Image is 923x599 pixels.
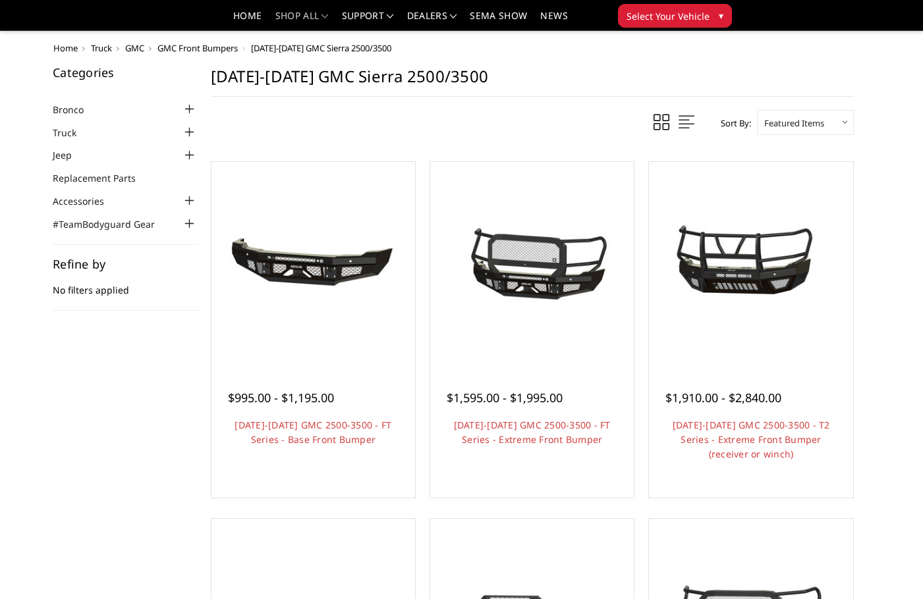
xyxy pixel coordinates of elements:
span: Select Your Vehicle [627,9,710,23]
div: No filters applied [53,258,198,311]
span: $1,595.00 - $1,995.00 [447,390,563,405]
span: [DATE]-[DATE] GMC Sierra 2500/3500 [251,42,391,54]
a: 2024-2025 GMC 2500-3500 - FT Series - Extreme Front Bumper 2024-2025 GMC 2500-3500 - FT Series - ... [434,165,630,362]
a: Home [53,42,78,54]
a: Truck [91,42,112,54]
a: SEMA Show [470,11,527,30]
span: ▾ [719,9,723,22]
a: Replacement Parts [53,171,152,185]
button: Select Your Vehicle [618,4,732,28]
a: GMC Front Bumpers [157,42,238,54]
a: [DATE]-[DATE] GMC 2500-3500 - T2 Series - Extreme Front Bumper (receiver or winch) [673,419,830,460]
a: Dealers [407,11,457,30]
a: Support [342,11,394,30]
a: Home [233,11,262,30]
a: [DATE]-[DATE] GMC 2500-3500 - FT Series - Extreme Front Bumper [454,419,611,446]
span: $1,910.00 - $2,840.00 [665,390,781,405]
a: #TeamBodyguard Gear [53,217,171,231]
a: Truck [53,126,93,140]
a: shop all [275,11,329,30]
a: 2024-2025 GMC 2500-3500 - T2 Series - Extreme Front Bumper (receiver or winch) 2024-2025 GMC 2500... [652,165,849,362]
a: Bronco [53,103,100,117]
h5: Categories [53,66,198,78]
a: [DATE]-[DATE] GMC 2500-3500 - FT Series - Base Front Bumper [235,419,391,446]
a: 2024-2025 GMC 2500-3500 - FT Series - Base Front Bumper 2024-2025 GMC 2500-3500 - FT Series - Bas... [215,165,412,362]
span: $995.00 - $1,195.00 [228,390,334,405]
a: GMC [125,42,144,54]
h1: [DATE]-[DATE] GMC Sierra 2500/3500 [211,66,854,97]
label: Sort By: [713,113,751,133]
h5: Refine by [53,258,198,270]
a: Jeep [53,148,88,162]
a: News [540,11,567,30]
a: Accessories [53,194,121,208]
